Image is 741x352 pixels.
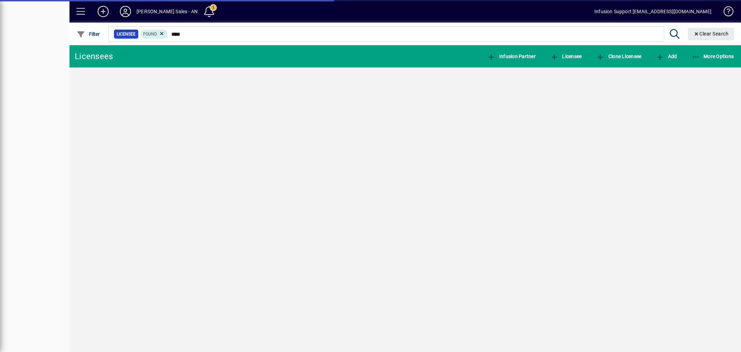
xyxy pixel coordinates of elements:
[485,50,537,63] button: Infusion Partner
[656,54,677,59] span: Add
[137,6,198,17] div: [PERSON_NAME] Sales - AN
[688,28,734,40] button: Clear
[77,31,100,37] span: Filter
[140,30,168,39] mat-chip: Found Status: Found
[75,51,113,62] div: Licensees
[117,31,135,38] span: Licensee
[596,54,641,59] span: Clone Licensee
[92,5,114,18] button: Add
[594,50,643,63] button: Clone Licensee
[487,54,536,59] span: Infusion Partner
[594,6,711,17] div: Infusion Support [EMAIL_ADDRESS][DOMAIN_NAME]
[75,28,102,40] button: Filter
[693,31,729,37] span: Clear Search
[654,50,678,63] button: Add
[690,50,736,63] button: More Options
[692,54,734,59] span: More Options
[549,50,584,63] button: Licensee
[718,1,732,24] a: Knowledge Base
[550,54,582,59] span: Licensee
[143,32,157,37] span: Found
[114,5,137,18] button: Profile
